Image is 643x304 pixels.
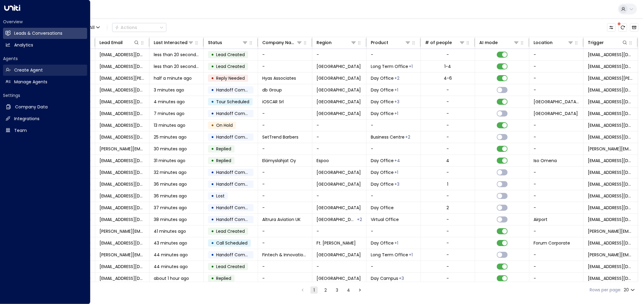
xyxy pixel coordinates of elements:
div: • [211,155,214,166]
div: Product [371,39,388,46]
div: Company Name [262,39,296,46]
div: • [211,191,214,201]
span: Elämyslahjat Oy [262,158,296,164]
td: - [529,167,584,178]
td: - [367,143,421,155]
span: Call Scheduled [216,240,247,246]
div: AI mode [479,39,498,46]
span: Manchester [317,216,356,222]
span: Rome [317,99,361,105]
span: carlos_aguirre_cac@yahoo.es [588,228,633,234]
span: Handoff Completed [216,169,259,175]
h2: Analytics [14,42,33,48]
span: mateokliman@gmail.com [99,181,145,187]
td: - [367,226,421,237]
span: Day Office [371,169,394,175]
td: - [529,120,584,131]
span: 3 minutes ago [154,87,184,93]
span: 41 minutes ago [154,228,186,234]
span: Ft. Myers [317,240,356,246]
div: 1 [447,181,449,187]
span: atroisi@dbgroupmalta.com [99,87,145,93]
a: Create Agent [3,65,87,76]
span: Virtual Office [371,216,399,222]
div: # of people [425,39,452,46]
span: schalk2905@gmail.com [588,52,633,58]
span: Paris [317,275,361,281]
span: Day Office [371,87,394,93]
span: less than 20 seconds ago [154,63,199,69]
h2: Company Data [15,104,48,110]
div: Button group with a nested menu [112,23,166,32]
td: - [312,49,367,60]
span: matt.bowers@hyas.co.uk [99,75,145,81]
span: 31 minutes ago [154,158,185,164]
td: - [258,190,312,202]
td: - [258,120,312,131]
span: aboudiao1990@gmail.com [588,275,633,281]
span: Iso Omena [534,158,557,164]
div: Long Term Office,Meeting Room,Parking,Workstation [395,158,400,164]
td: - [529,49,584,60]
span: There are new threads available. Refresh the grid to view the latest updates. [619,23,627,32]
td: - [312,226,367,237]
div: Region [317,39,357,46]
td: - [367,49,421,60]
span: 36 minutes ago [154,193,187,199]
span: schalk2905@gmail.com [99,52,145,58]
td: - [312,261,367,272]
div: Long Term Office [395,110,399,117]
span: Tour Scheduled [216,99,249,105]
span: 43 minutes ago [154,240,187,246]
span: Singapore [317,205,361,211]
td: - [529,202,584,213]
button: Actions [112,23,166,32]
span: Altrura Aviation UK [262,216,301,222]
span: sverrir@innskot.is [99,63,145,69]
a: Company Data [3,101,87,113]
td: - [529,61,584,72]
td: - [312,120,367,131]
span: less than 20 seconds ago [154,52,199,58]
td: - [258,178,312,190]
a: Team [3,125,87,136]
span: nikolaosmanuel@gmail.com [99,240,145,246]
div: • [211,273,214,283]
div: Day Office,Long Term Office [405,134,411,140]
div: • [211,144,214,154]
td: - [529,190,584,202]
span: Lead Created [216,264,245,270]
td: - [529,261,584,272]
span: hello@7point.co.uk [588,110,633,117]
div: Region [317,39,332,46]
span: Reykjavík [317,63,361,69]
span: Business Centre [371,134,405,140]
div: • [211,120,214,130]
div: Status [208,39,222,46]
h2: Leads & Conversations [14,30,62,37]
span: Day Office [371,99,394,105]
span: Handoff Completed [216,181,259,187]
div: • [211,261,214,272]
span: Rome Porta Maggiore [534,99,579,105]
div: • [211,61,214,72]
span: half a minute ago [154,75,192,81]
td: - [258,202,312,213]
a: Manage Agents [3,76,87,88]
span: luizanita.ioscar@gmail.com [588,99,633,105]
h2: Agents [3,56,87,62]
span: Day Campus [371,275,398,281]
div: • [211,250,214,260]
span: store@role-players.shop [99,264,145,270]
span: Day Office [371,205,394,211]
div: AI mode [479,39,519,46]
div: • [211,203,214,213]
span: Espoo [317,158,329,164]
span: 4 minutes ago [154,99,185,105]
div: Workstation [409,252,413,258]
td: - [529,72,584,84]
span: 25 minutes ago [154,134,187,140]
div: Product [371,39,411,46]
span: All [89,25,95,30]
span: Handoff Completed [216,205,259,211]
